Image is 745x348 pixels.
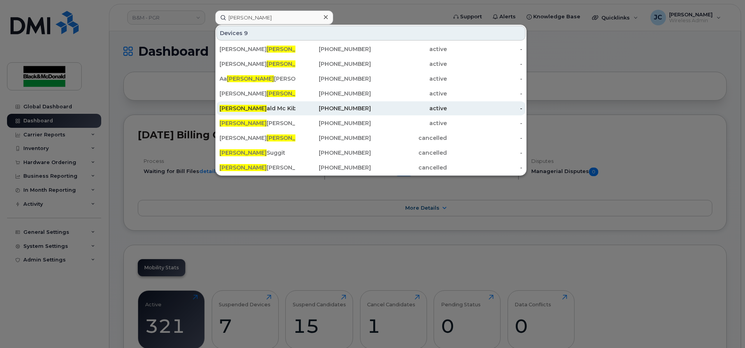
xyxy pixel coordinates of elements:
[244,29,248,37] span: 9
[220,149,295,157] div: Suggit
[216,57,525,71] a: [PERSON_NAME][PERSON_NAME][PHONE_NUMBER]active-
[267,90,314,97] span: [PERSON_NAME]
[371,119,447,127] div: active
[295,90,371,97] div: [PHONE_NUMBER]
[371,134,447,142] div: cancelled
[220,104,295,112] div: ald Mc Kibbon
[220,90,295,97] div: [PERSON_NAME] g
[371,164,447,171] div: cancelled
[295,164,371,171] div: [PHONE_NUMBER]
[216,146,525,160] a: [PERSON_NAME]Suggit[PHONE_NUMBER]cancelled-
[220,45,295,53] div: [PERSON_NAME] Tm
[216,116,525,130] a: [PERSON_NAME][PERSON_NAME][PHONE_NUMBER]active-
[295,45,371,53] div: [PHONE_NUMBER]
[220,164,267,171] span: [PERSON_NAME]
[371,90,447,97] div: active
[295,104,371,112] div: [PHONE_NUMBER]
[295,119,371,127] div: [PHONE_NUMBER]
[371,60,447,68] div: active
[216,72,525,86] a: Aa[PERSON_NAME][PERSON_NAME][PHONE_NUMBER]active-
[220,105,267,112] span: [PERSON_NAME]
[220,149,267,156] span: [PERSON_NAME]
[447,60,523,68] div: -
[216,26,525,41] div: Devices
[216,42,525,56] a: [PERSON_NAME][PERSON_NAME]Tm[PHONE_NUMBER]active-
[295,149,371,157] div: [PHONE_NUMBER]
[371,45,447,53] div: active
[220,119,295,127] div: [PERSON_NAME]
[371,75,447,83] div: active
[220,164,295,171] div: [PERSON_NAME]
[447,90,523,97] div: -
[216,87,525,101] a: [PERSON_NAME][PERSON_NAME]g[PHONE_NUMBER]active-
[295,60,371,68] div: [PHONE_NUMBER]
[447,164,523,171] div: -
[447,104,523,112] div: -
[267,60,314,67] span: [PERSON_NAME]
[220,120,267,127] span: [PERSON_NAME]
[447,134,523,142] div: -
[447,75,523,83] div: -
[267,46,314,53] span: [PERSON_NAME]
[371,104,447,112] div: active
[220,134,295,142] div: [PERSON_NAME] ich -resuspend or cancel
[295,75,371,83] div: [PHONE_NUMBER]
[216,101,525,115] a: [PERSON_NAME]ald Mc Kibbon[PHONE_NUMBER]active-
[295,134,371,142] div: [PHONE_NUMBER]
[447,149,523,157] div: -
[267,134,314,141] span: [PERSON_NAME]
[220,60,295,68] div: [PERSON_NAME]
[220,75,295,83] div: Aa [PERSON_NAME]
[447,45,523,53] div: -
[447,119,523,127] div: -
[216,131,525,145] a: [PERSON_NAME][PERSON_NAME]ich -resuspend or cancel[PHONE_NUMBER]cancelled-
[216,161,525,175] a: [PERSON_NAME][PERSON_NAME][PHONE_NUMBER]cancelled-
[227,75,274,82] span: [PERSON_NAME]
[371,149,447,157] div: cancelled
